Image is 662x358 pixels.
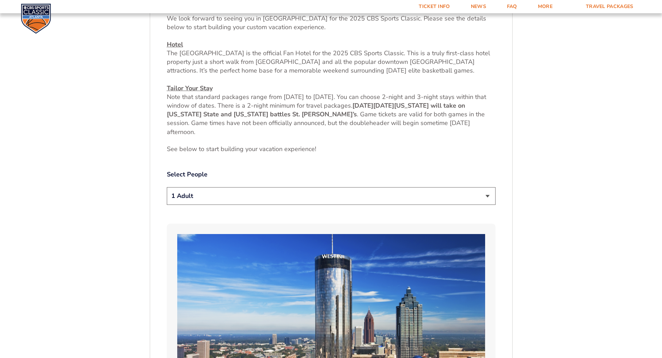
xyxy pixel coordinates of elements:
[167,170,496,179] label: Select People
[167,110,485,136] span: . Game tickets are valid for both games in the session. Game times have not been officially annou...
[167,101,465,118] strong: [US_STATE] will take on [US_STATE] State and [US_STATE] battles St. [PERSON_NAME]’s
[167,84,213,92] u: Tailor Your Stay
[21,3,51,34] img: CBS Sports Classic
[167,93,486,110] span: Note that standard packages range from [DATE] to [DATE]. You can choose 2-night and 3-night stays...
[167,49,490,75] span: The [GEOGRAPHIC_DATA] is the official Fan Hotel for the 2025 CBS Sports Classic. This is a truly ...
[288,145,316,153] span: xperience!
[352,101,394,110] strong: [DATE][DATE]
[167,40,183,49] u: Hotel
[167,14,496,32] p: We look forward to seeing you in [GEOGRAPHIC_DATA] for the 2025 CBS Sports Classic. Please see th...
[167,145,496,153] p: See below to start building your vacation e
